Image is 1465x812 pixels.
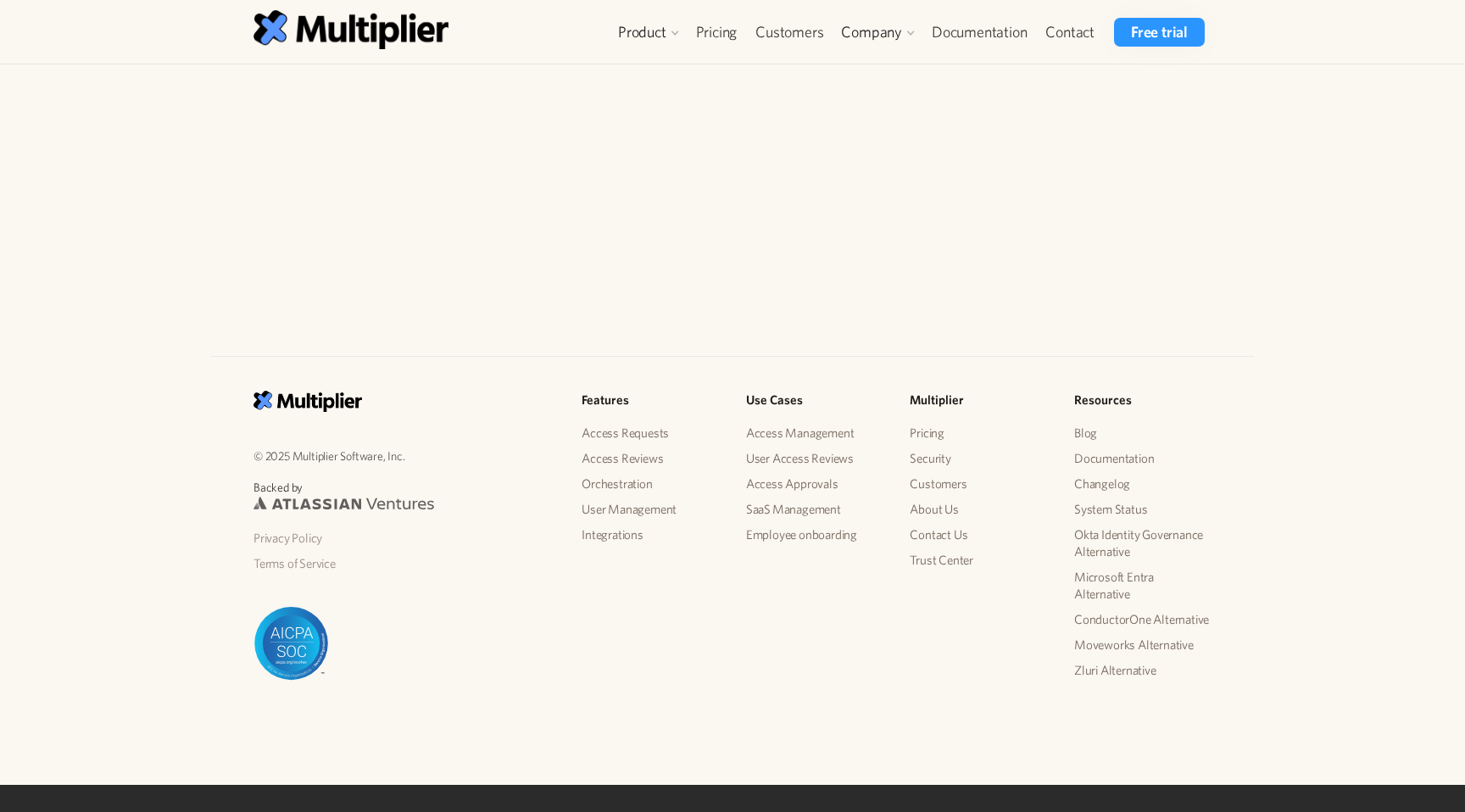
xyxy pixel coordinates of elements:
[1074,565,1212,607] a: Microsoft Entra Alternative
[746,522,883,548] a: Employee onboarding
[910,391,1047,410] h5: Multiplier
[582,522,719,548] a: Integrations
[1114,18,1205,47] a: Free trial
[922,18,1036,47] a: Documentation
[582,446,719,471] a: Access Reviews
[582,420,719,446] a: Access Requests
[253,526,554,551] a: Privacy Policy
[582,497,719,522] a: User Management
[746,497,883,522] a: SaaS Management
[910,420,1047,446] a: Pricing
[746,471,883,497] a: Access Approvals
[1074,522,1212,565] a: Okta Identity Governance Alternative
[253,479,554,497] p: Backed by
[746,391,883,410] h5: Use Cases
[1074,497,1212,522] a: System Status
[1074,391,1212,410] h5: Resources
[618,22,666,42] div: Product
[1074,607,1212,632] a: ConductorOne Alternative
[1074,446,1212,471] a: Documentation
[910,446,1047,471] a: Security
[253,446,554,465] p: © 2025 Multiplier Software, Inc.
[1074,471,1212,497] a: Changelog
[910,548,1047,573] a: Trust Center
[582,391,719,410] h5: Features
[746,446,883,471] a: User Access Reviews
[910,497,1047,522] a: About Us
[1036,18,1104,47] a: Contact
[1074,632,1212,658] a: Moveworks Alternative
[833,18,922,47] div: Company
[582,471,719,497] a: Orchestration
[1074,420,1212,446] a: Blog
[1074,658,1212,683] a: Zluri Alternative
[687,18,747,47] a: Pricing
[253,551,554,576] a: Terms of Service
[841,22,902,42] div: Company
[746,18,833,47] a: Customers
[910,522,1047,548] a: Contact Us
[746,420,883,446] a: Access Management
[610,18,687,47] div: Product
[910,471,1047,497] a: Customers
